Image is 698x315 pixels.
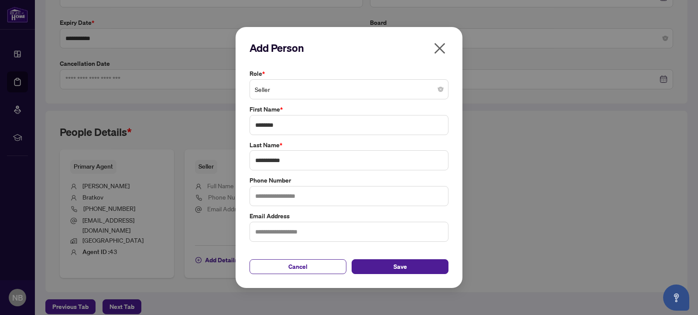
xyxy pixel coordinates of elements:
[250,176,448,185] label: Phone Number
[250,211,448,221] label: Email Address
[433,41,447,55] span: close
[663,285,689,311] button: Open asap
[250,140,448,150] label: Last Name
[255,81,443,98] span: Seller
[352,259,448,274] button: Save
[250,41,448,55] h2: Add Person
[250,69,448,78] label: Role
[250,105,448,114] label: First Name
[438,87,443,92] span: close-circle
[288,260,308,274] span: Cancel
[250,259,346,274] button: Cancel
[393,260,407,274] span: Save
